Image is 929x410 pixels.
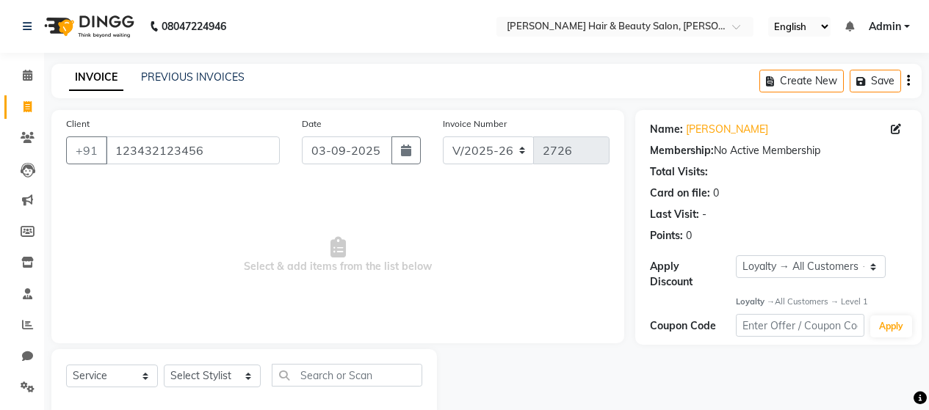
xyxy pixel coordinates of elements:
[869,19,901,34] span: Admin
[37,6,138,47] img: logo
[650,186,710,201] div: Card on file:
[302,117,322,131] label: Date
[702,207,706,222] div: -
[686,228,692,244] div: 0
[736,314,864,337] input: Enter Offer / Coupon Code
[69,65,123,91] a: INVOICE
[141,70,245,84] a: PREVIOUS INVOICES
[650,207,699,222] div: Last Visit:
[650,143,714,158] div: Membership:
[66,182,610,329] span: Select & add items from the list below
[650,259,736,290] div: Apply Discount
[650,228,683,244] div: Points:
[650,143,907,158] div: No Active Membership
[850,70,901,92] button: Save
[736,296,907,308] div: All Customers → Level 1
[650,164,708,180] div: Total Visits:
[106,136,280,164] input: Search by Name/Mobile/Email/Code
[686,122,768,137] a: [PERSON_NAME]
[736,296,775,307] strong: Loyalty →
[870,315,912,337] button: Apply
[162,6,226,47] b: 08047224946
[66,117,90,131] label: Client
[650,122,683,137] div: Name:
[66,136,107,164] button: +91
[650,318,736,334] div: Coupon Code
[713,186,719,201] div: 0
[272,364,422,387] input: Search or Scan
[443,117,507,131] label: Invoice Number
[759,70,844,92] button: Create New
